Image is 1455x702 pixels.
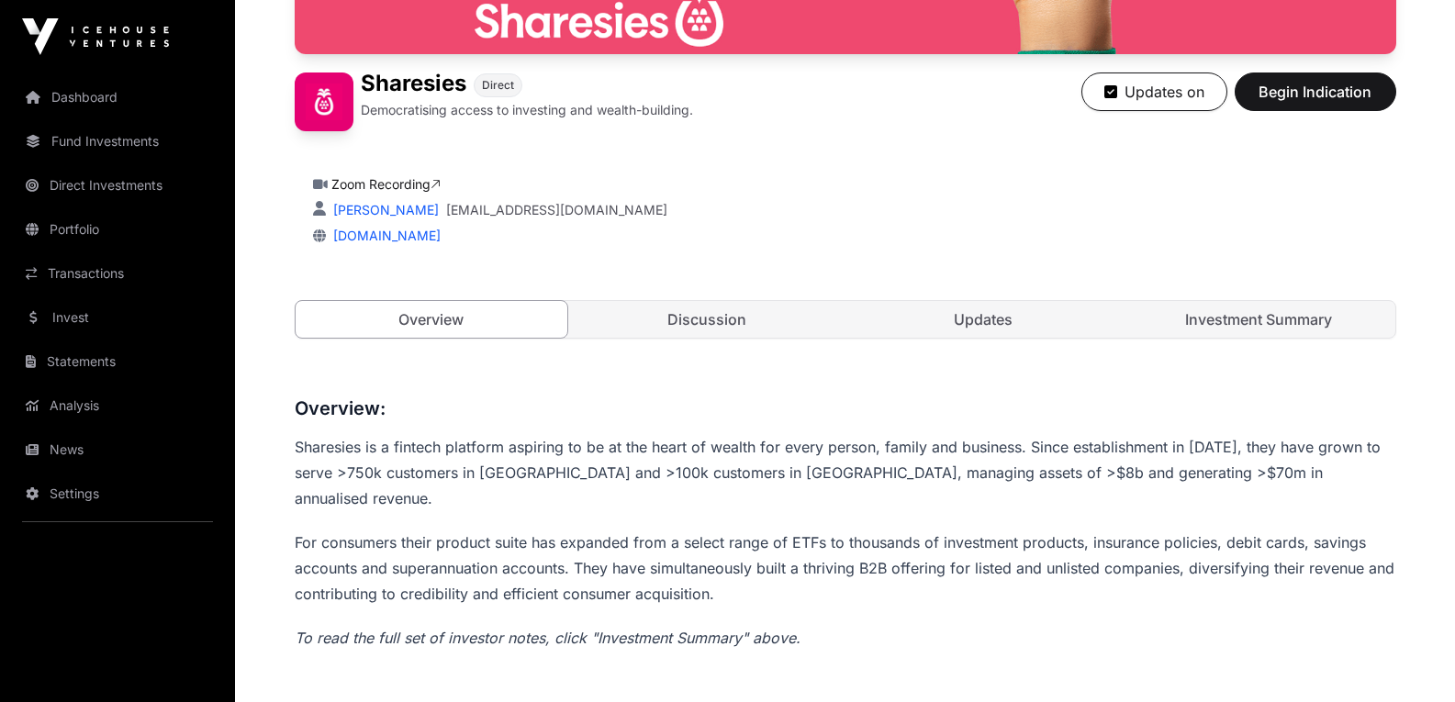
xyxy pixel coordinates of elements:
a: Fund Investments [15,121,220,162]
a: [DOMAIN_NAME] [326,228,441,243]
span: Direct [482,78,514,93]
a: Analysis [15,385,220,426]
a: Transactions [15,253,220,294]
img: Icehouse Ventures Logo [22,18,169,55]
a: Overview [295,300,569,339]
a: Discussion [571,301,844,338]
a: Portfolio [15,209,220,250]
h3: Overview: [295,394,1396,423]
a: Zoom Recording [331,176,441,192]
nav: Tabs [296,301,1395,338]
a: [EMAIL_ADDRESS][DOMAIN_NAME] [446,201,667,219]
a: Investment Summary [1123,301,1395,338]
p: For consumers their product suite has expanded from a select range of ETFs to thousands of invest... [295,529,1396,607]
a: Updates [847,301,1120,338]
button: Updates on [1081,72,1227,111]
p: Sharesies is a fintech platform aspiring to be at the heart of wealth for every person, family an... [295,434,1396,511]
img: Sharesies [295,72,353,131]
em: To read the full set of investor notes, click "Investment Summary" above. [295,629,800,647]
button: Begin Indication [1235,72,1396,111]
h1: Sharesies [361,72,466,97]
a: Begin Indication [1235,91,1396,109]
a: Settings [15,474,220,514]
a: Invest [15,297,220,338]
a: Statements [15,341,220,382]
iframe: Chat Widget [1363,614,1455,702]
p: Democratising access to investing and wealth-building. [361,101,693,119]
span: Begin Indication [1258,81,1373,103]
a: Direct Investments [15,165,220,206]
a: News [15,429,220,470]
a: Dashboard [15,77,220,117]
a: [PERSON_NAME] [330,202,439,217]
